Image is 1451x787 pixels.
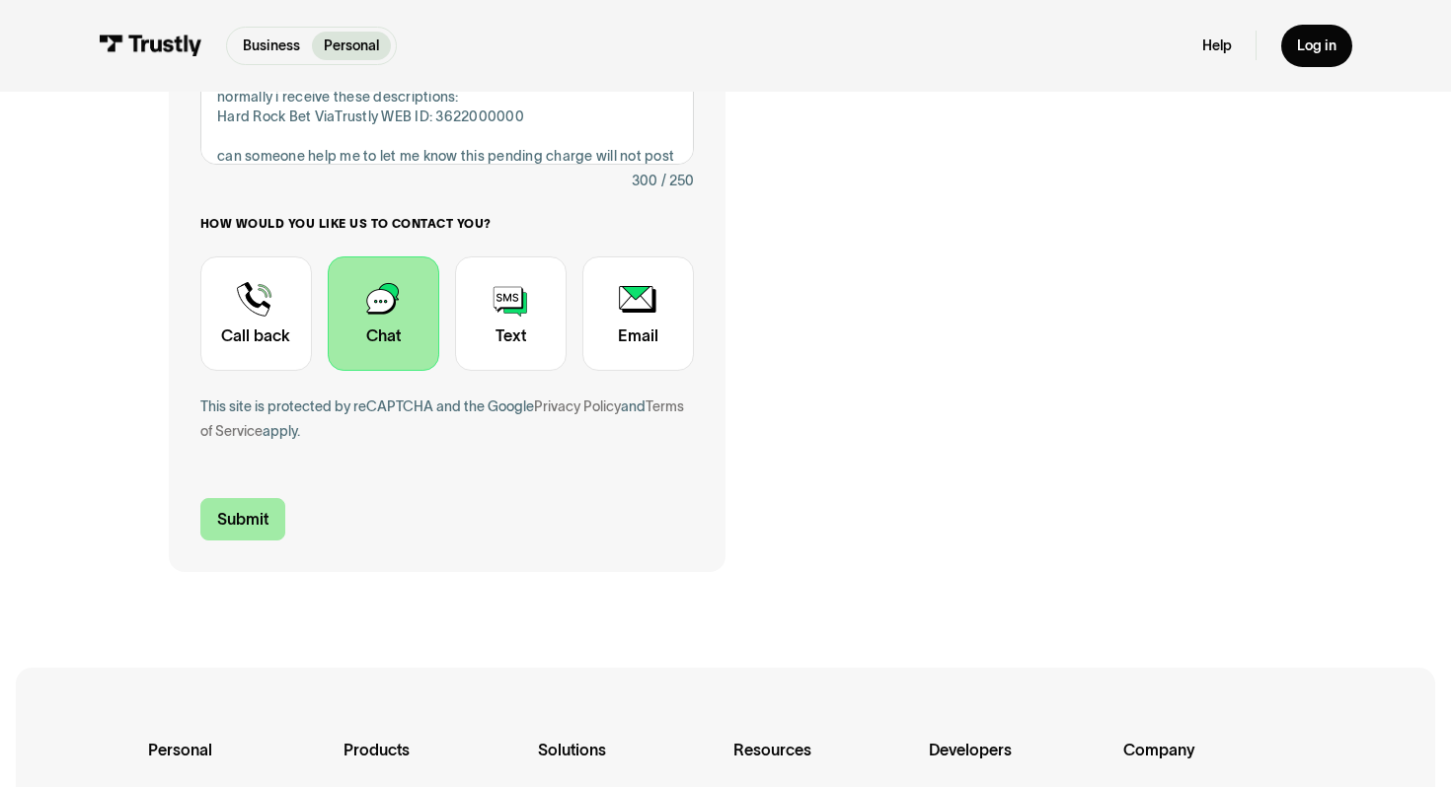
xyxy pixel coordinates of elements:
input: Submit [200,498,285,539]
a: Help [1202,36,1232,54]
p: Personal [324,36,379,56]
a: Business [231,32,312,60]
div: Solutions [538,737,718,786]
p: Business [243,36,300,56]
div: Log in [1297,36,1336,54]
div: This site is protected by reCAPTCHA and the Google and apply. [200,394,694,442]
a: Personal [312,32,391,60]
img: Trustly Logo [99,35,202,56]
div: Resources [733,737,913,786]
a: Log in [1281,25,1352,67]
a: Terms of Service [200,398,684,438]
div: Products [344,737,523,786]
div: 300 [632,169,657,192]
div: Personal [148,737,328,786]
label: How would you like us to contact you? [200,216,694,232]
div: Developers [929,737,1108,786]
div: / 250 [661,169,694,192]
div: Company [1123,737,1303,786]
a: Privacy Policy [534,398,621,414]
